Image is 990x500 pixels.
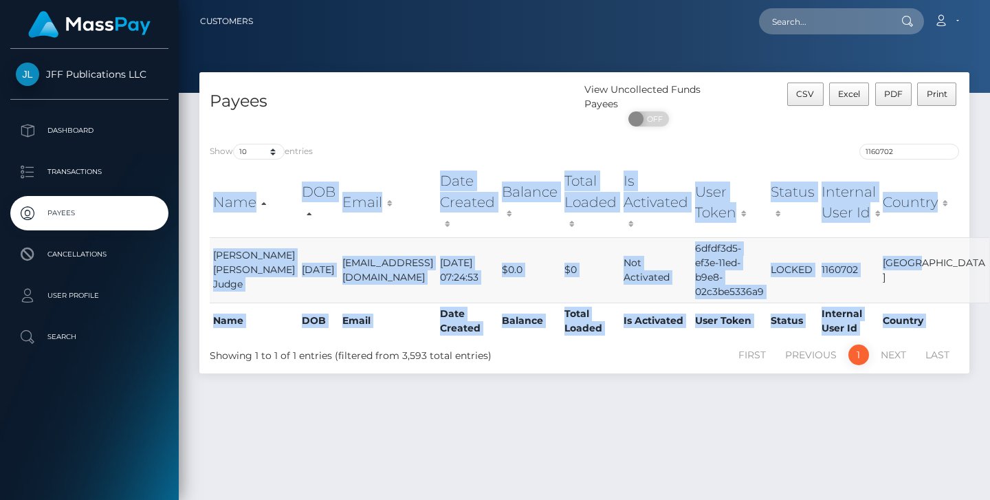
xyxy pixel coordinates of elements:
[437,167,498,237] th: Date Created: activate to sort column ascending
[692,237,767,303] td: 6dfdf3d5-ef3e-11ed-b9e8-02c3be5336a9
[16,120,163,141] p: Dashboard
[692,303,767,339] th: User Token
[10,68,168,80] span: JFF Publications LLC
[796,89,814,99] span: CSV
[561,237,620,303] td: $0
[838,89,860,99] span: Excel
[16,327,163,347] p: Search
[339,167,437,237] th: Email: activate to sort column ascending
[200,7,253,36] a: Customers
[636,111,670,127] span: OFF
[10,279,168,313] a: User Profile
[879,167,989,237] th: Country: activate to sort column ascending
[818,167,879,237] th: Internal User Id: activate to sort column ascending
[16,203,163,224] p: Payees
[927,89,947,99] span: Print
[437,237,498,303] td: [DATE] 07:24:53
[829,83,870,106] button: Excel
[561,303,620,339] th: Total Loaded
[767,237,818,303] td: LOCKED
[16,244,163,265] p: Cancellations
[620,167,692,237] th: Is Activated: activate to sort column ascending
[339,303,437,339] th: Email
[16,162,163,182] p: Transactions
[210,167,298,237] th: Name: activate to sort column ascending
[917,83,956,106] button: Print
[233,144,285,160] select: Showentries
[10,155,168,189] a: Transactions
[620,237,692,303] td: Not Activated
[561,167,620,237] th: Total Loaded: activate to sort column ascending
[859,144,959,160] input: Search transactions
[28,11,151,38] img: MassPay Logo
[298,167,339,237] th: DOB: activate to sort column descending
[298,303,339,339] th: DOB
[620,303,692,339] th: Is Activated
[879,303,989,339] th: Country
[787,83,824,106] button: CSV
[210,144,313,160] label: Show entries
[10,196,168,230] a: Payees
[884,89,903,99] span: PDF
[16,63,39,86] img: JFF Publications LLC
[10,320,168,354] a: Search
[767,167,818,237] th: Status: activate to sort column ascending
[298,237,339,303] td: [DATE]
[339,237,437,303] td: [EMAIL_ADDRESS][DOMAIN_NAME]
[498,237,561,303] td: $0.0
[498,303,561,339] th: Balance
[818,237,879,303] td: 1160702
[210,89,574,113] h4: Payees
[210,237,298,303] td: [PERSON_NAME] [PERSON_NAME] Judge
[210,343,510,363] div: Showing 1 to 1 of 1 entries (filtered from 3,593 total entries)
[875,83,912,106] button: PDF
[879,237,989,303] td: [GEOGRAPHIC_DATA]
[767,303,818,339] th: Status
[759,8,888,34] input: Search...
[16,285,163,306] p: User Profile
[210,303,298,339] th: Name
[437,303,498,339] th: Date Created
[10,237,168,272] a: Cancellations
[818,303,879,339] th: Internal User Id
[848,345,869,365] a: 1
[10,113,168,148] a: Dashboard
[584,83,713,111] div: View Uncollected Funds Payees
[692,167,767,237] th: User Token: activate to sort column ascending
[498,167,561,237] th: Balance: activate to sort column ascending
